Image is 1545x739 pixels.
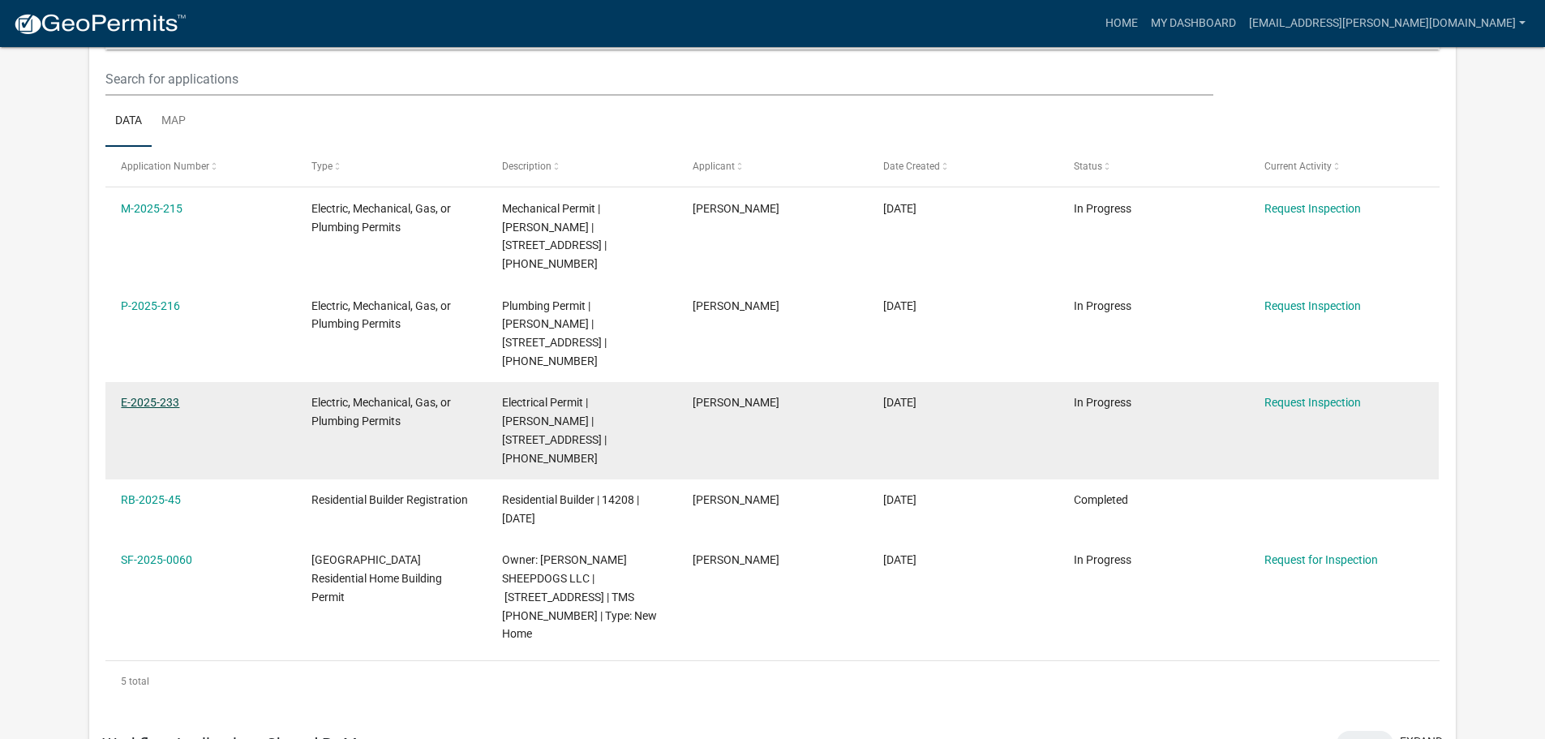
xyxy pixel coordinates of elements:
span: Plumbing Permit | Tommy Dunn | 734 GIN HOUSE RD | 046-00-00-114 [502,299,607,367]
a: SF-2025-0060 [121,553,192,566]
a: Map [152,96,195,148]
span: In Progress [1074,396,1131,409]
span: Applicant [693,161,735,172]
span: Residential Builder | 14208 | 06/30/2026 [502,493,639,525]
datatable-header-cell: Type [296,147,487,186]
span: Tommy Dunn [693,202,779,215]
span: Current Activity [1264,161,1332,172]
datatable-header-cell: Description [487,147,677,186]
span: Abbeville County Residential Home Building Permit [311,553,442,604]
span: Description [502,161,551,172]
span: Mechanical Permit | Tommy Dunn | 734 GIN HOUSE RD | 046-00-00-114 [502,202,607,270]
a: Request Inspection [1264,299,1361,312]
span: Residential Builder Registration [311,493,468,506]
span: Tommy Dunn [693,299,779,312]
a: Request for Inspection [1264,553,1378,566]
span: Electrical Permit | Tommy Dunn | 734 GIN HOUSE RD | 046-00-00-114 [502,396,607,464]
span: In Progress [1074,202,1131,215]
a: Request Inspection [1264,396,1361,409]
span: Date Created [883,161,940,172]
span: In Progress [1074,553,1131,566]
datatable-header-cell: Application Number [105,147,296,186]
span: 04/15/2025 [883,553,916,566]
span: Owner: MACRAE SHEEPDOGS LLC | 734 GIN HOUSE RD | TMS 046-00-00-114 | Type: New Home [502,553,657,640]
span: Status [1074,161,1102,172]
a: RB-2025-45 [121,493,181,506]
datatable-header-cell: Applicant [677,147,868,186]
a: Request Inspection [1264,202,1361,215]
span: Application Number [121,161,209,172]
span: Tommy Dunn [693,396,779,409]
a: Home [1099,8,1144,39]
span: Electric, Mechanical, Gas, or Plumbing Permits [311,299,451,331]
span: 04/29/2025 [883,299,916,312]
span: Tommy Dunn [693,493,779,506]
a: M-2025-215 [121,202,182,215]
span: 04/15/2025 [883,493,916,506]
a: Data [105,96,152,148]
span: Electric, Mechanical, Gas, or Plumbing Permits [311,396,451,428]
span: 04/29/2025 [883,202,916,215]
input: Search for applications [105,62,1212,96]
a: E-2025-233 [121,396,179,409]
span: In Progress [1074,299,1131,312]
a: [EMAIL_ADDRESS][PERSON_NAME][DOMAIN_NAME] [1242,8,1532,39]
span: 04/29/2025 [883,396,916,409]
a: P-2025-216 [121,299,180,312]
datatable-header-cell: Status [1058,147,1248,186]
span: Electric, Mechanical, Gas, or Plumbing Permits [311,202,451,234]
span: Tommy Dunn [693,553,779,566]
span: Type [311,161,333,172]
span: Completed [1074,493,1128,506]
div: 5 total [105,661,1440,702]
a: My Dashboard [1144,8,1242,39]
datatable-header-cell: Current Activity [1248,147,1439,186]
datatable-header-cell: Date Created [868,147,1058,186]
